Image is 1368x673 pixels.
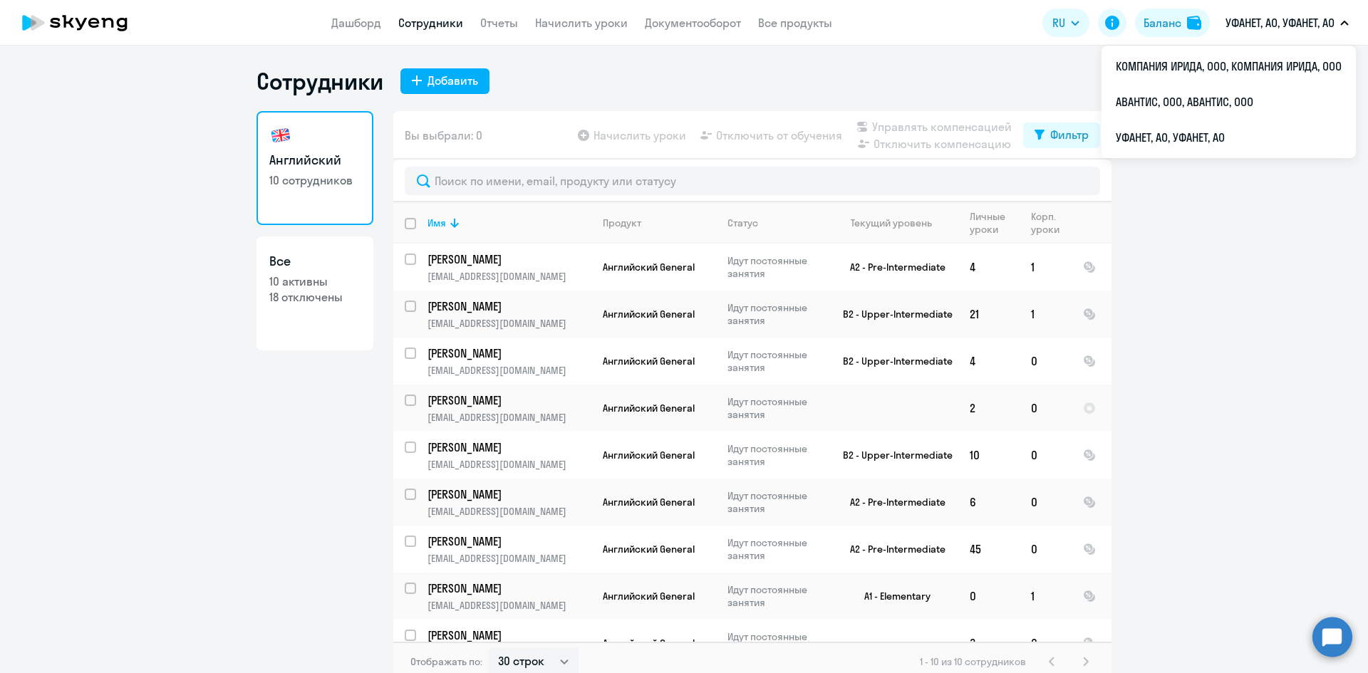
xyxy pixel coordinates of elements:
span: 1 - 10 из 10 сотрудников [920,655,1026,668]
p: [PERSON_NAME] [427,627,589,643]
div: Добавить [427,72,478,89]
td: 4 [958,244,1020,291]
div: Корп. уроки [1031,210,1062,236]
button: Добавить [400,68,489,94]
button: Балансbalance [1135,9,1210,37]
div: Личные уроки [970,210,1019,236]
span: Английский General [603,261,695,273]
span: Английский General [603,402,695,414]
p: Идут постоянные занятия [727,489,825,515]
div: Фильтр [1050,126,1089,143]
p: Идут постоянные занятия [727,395,825,421]
td: 0 [1020,479,1072,526]
div: Текущий уровень [837,216,958,229]
div: Имя [427,216,446,229]
p: [EMAIL_ADDRESS][DOMAIN_NAME] [427,317,591,330]
td: 1 [1020,573,1072,620]
img: balance [1187,16,1201,30]
a: Сотрудники [398,16,463,30]
a: [PERSON_NAME] [427,439,591,455]
td: A2 - Pre-Intermediate [826,479,958,526]
ul: RU [1102,46,1356,158]
td: B2 - Upper-Intermediate [826,432,958,479]
td: 0 [1020,620,1072,667]
a: [PERSON_NAME] [427,533,591,549]
p: [EMAIL_ADDRESS][DOMAIN_NAME] [427,270,591,283]
h3: Английский [269,151,361,169]
td: 4 [958,338,1020,385]
p: Идут постоянные занятия [727,348,825,374]
div: Продукт [603,216,641,229]
td: 0 [1020,432,1072,479]
a: Все продукты [758,16,832,30]
p: Идут постоянные занятия [727,254,825,280]
td: A2 - Pre-Intermediate [826,244,958,291]
td: 45 [958,526,1020,573]
a: Английский10 сотрудников [256,111,373,225]
span: Английский General [603,496,695,508]
p: [PERSON_NAME] [427,533,589,549]
span: Английский General [603,543,695,555]
p: [PERSON_NAME] [427,392,589,408]
p: УФАНЕТ, АО, УФАНЕТ, АО [1225,14,1335,31]
td: 0 [1020,526,1072,573]
p: [PERSON_NAME] [427,486,589,502]
a: Документооборот [645,16,741,30]
div: Продукт [603,216,715,229]
p: [EMAIL_ADDRESS][DOMAIN_NAME] [427,458,591,471]
p: [EMAIL_ADDRESS][DOMAIN_NAME] [427,599,591,612]
div: Статус [727,216,758,229]
a: [PERSON_NAME] [427,298,591,314]
p: [EMAIL_ADDRESS][DOMAIN_NAME] [427,552,591,565]
div: Личные уроки [970,210,1010,236]
span: Английский General [603,449,695,461]
a: [PERSON_NAME] [427,251,591,267]
td: 6 [958,479,1020,526]
div: Текущий уровень [851,216,932,229]
p: [PERSON_NAME] [427,298,589,314]
td: B2 - Upper-Intermediate [826,338,958,385]
td: 1 [1020,244,1072,291]
p: Идут постоянные занятия [727,630,825,656]
a: [PERSON_NAME] [427,580,591,596]
a: [PERSON_NAME] [427,627,591,643]
span: RU [1052,14,1065,31]
a: Дашборд [331,16,381,30]
p: Идут постоянные занятия [727,442,825,468]
a: Все10 активны18 отключены [256,236,373,350]
span: Английский General [603,308,695,320]
h1: Сотрудники [256,67,383,95]
td: 3 [958,620,1020,667]
p: 18 отключены [269,289,361,305]
input: Поиск по имени, email, продукту или статусу [405,167,1100,195]
a: [PERSON_NAME] [427,345,591,361]
a: [PERSON_NAME] [427,486,591,502]
img: english [269,124,292,147]
a: [PERSON_NAME] [427,392,591,408]
p: 10 сотрудников [269,172,361,188]
div: Баланс [1144,14,1181,31]
p: [PERSON_NAME] [427,345,589,361]
td: A1 - Elementary [826,573,958,620]
button: RU [1042,9,1089,37]
td: B2 - Upper-Intermediate [826,291,958,338]
button: Фильтр [1023,122,1100,148]
td: 0 [1020,385,1072,432]
span: Английский General [603,590,695,602]
p: [PERSON_NAME] [427,251,589,267]
h3: Все [269,252,361,271]
p: [PERSON_NAME] [427,439,589,455]
a: Отчеты [480,16,518,30]
p: 10 активны [269,273,361,289]
span: Английский General [603,355,695,367]
div: Статус [727,216,825,229]
td: 1 [1020,291,1072,338]
span: Отображать по: [410,655,482,668]
span: Вы выбрали: 0 [405,127,482,144]
p: [EMAIL_ADDRESS][DOMAIN_NAME] [427,364,591,377]
p: [PERSON_NAME] [427,580,589,596]
button: УФАНЕТ, АО, УФАНЕТ, АО [1218,6,1356,40]
p: Идут постоянные занятия [727,301,825,327]
td: 10 [958,432,1020,479]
